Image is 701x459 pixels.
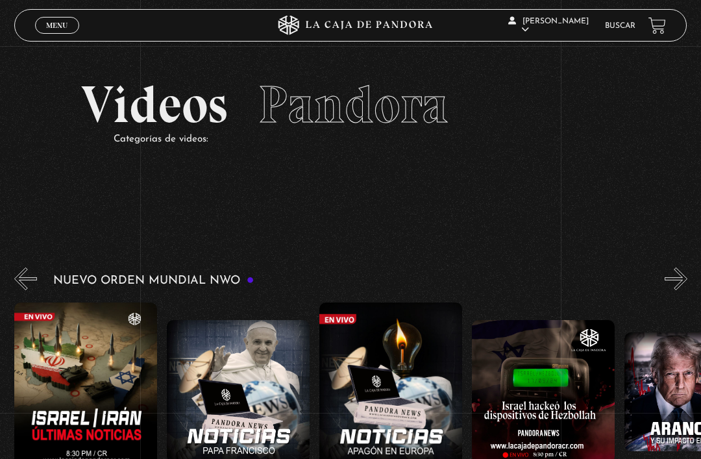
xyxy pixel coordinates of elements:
[46,21,68,29] span: Menu
[42,32,73,42] span: Cerrar
[81,79,619,130] h2: Videos
[258,73,449,136] span: Pandora
[665,267,687,290] button: Next
[114,130,619,148] p: Categorías de videos:
[605,22,635,30] a: Buscar
[53,275,254,287] h3: Nuevo Orden Mundial NWO
[648,17,666,34] a: View your shopping cart
[14,267,37,290] button: Previous
[508,18,589,34] span: [PERSON_NAME]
